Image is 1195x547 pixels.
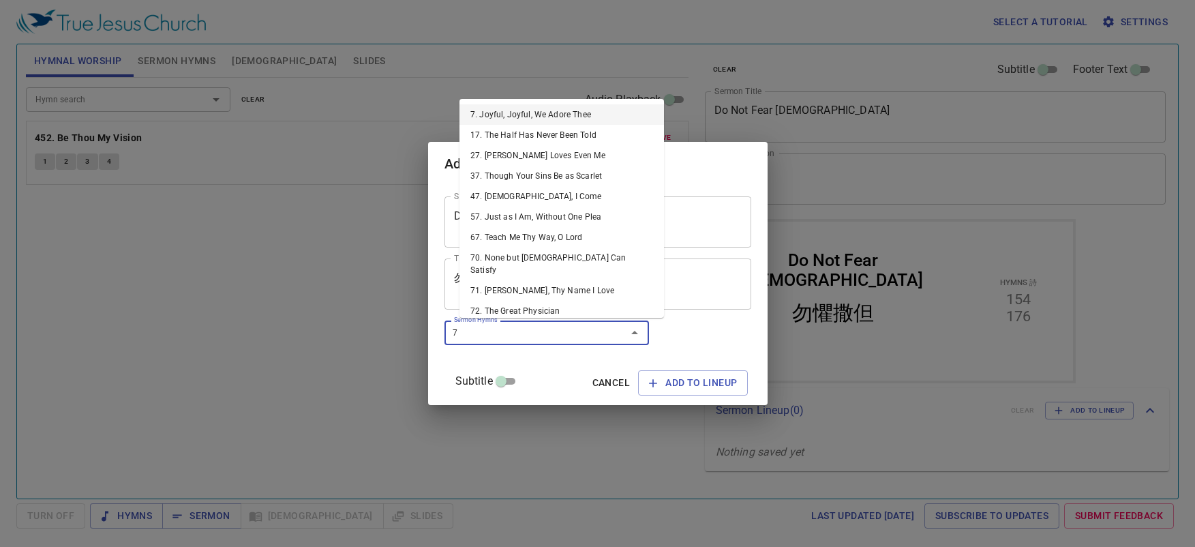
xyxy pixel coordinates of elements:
h2: Add to Lineup [444,153,751,175]
textarea: Do Not Fear Sickness [454,209,742,235]
span: Cancel [592,374,630,391]
p: Hymns 詩 [301,59,337,69]
li: 37. Though Your Sins Be as Scarlet [459,166,664,186]
textarea: 勿懼疾病 [454,271,742,297]
li: 176 [307,89,331,106]
li: 57. Just as I Am, Without One Plea [459,207,664,227]
button: Add to Lineup [638,370,748,396]
li: 154 [307,72,331,89]
div: Do Not Fear [DEMOGRAPHIC_DATA] [6,31,261,71]
button: Close [625,323,644,342]
span: Add to Lineup [649,374,737,391]
li: 72. The Great Physician [459,301,664,321]
span: Subtitle [455,373,493,389]
li: 17. The Half Has Never Been Told [459,125,664,145]
li: 27. [PERSON_NAME] Loves Even Me [459,145,664,166]
li: 47. [DEMOGRAPHIC_DATA], I Come [459,186,664,207]
li: 7. Joyful, Joyful, We Adore Thee [459,104,664,125]
li: 71. [PERSON_NAME], Thy Name I Love [459,280,664,301]
button: Cancel [587,370,635,396]
li: 70. None but [DEMOGRAPHIC_DATA] Can Satisfy [459,248,664,280]
div: 勿懼撒但 [93,80,175,108]
li: 67. Teach Me Thy Way, O Lord [459,227,664,248]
